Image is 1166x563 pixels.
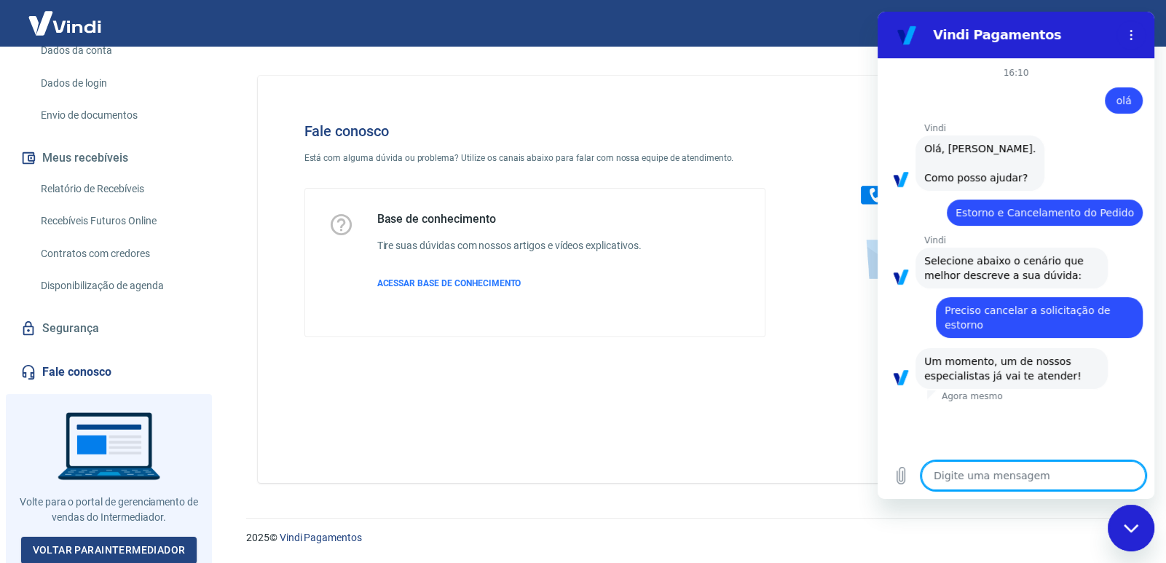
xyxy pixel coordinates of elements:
[17,356,200,388] a: Fale conosco
[35,271,200,301] a: Disponibilização de agenda
[377,278,521,288] span: ACESSAR BASE DE CONHECIMENTO
[304,122,766,140] h4: Fale conosco
[35,239,200,269] a: Contratos com credores
[17,142,200,174] button: Meus recebíveis
[878,12,1154,499] iframe: Janela de mensagens
[280,532,362,543] a: Vindi Pagamentos
[35,174,200,204] a: Relatório de Recebíveis
[377,212,642,227] h5: Base de conhecimento
[832,99,1053,294] img: Fale conosco
[17,1,112,45] img: Vindi
[304,151,766,165] p: Está com alguma dúvida ou problema? Utilize os canais abaixo para falar com nossa equipe de atend...
[1108,505,1154,551] iframe: Botão para abrir a janela de mensagens, conversa em andamento
[17,312,200,345] a: Segurança
[377,238,642,253] h6: Tire suas dúvidas com nossos artigos e vídeos explicativos.
[246,530,1131,546] p: 2025 ©
[377,277,642,290] a: ACESSAR BASE DE CONHECIMENTO
[35,36,200,66] a: Dados da conta
[35,206,200,236] a: Recebíveis Futuros Online
[35,101,200,130] a: Envio de documentos
[1096,10,1149,37] button: Sair
[35,68,200,98] a: Dados de login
